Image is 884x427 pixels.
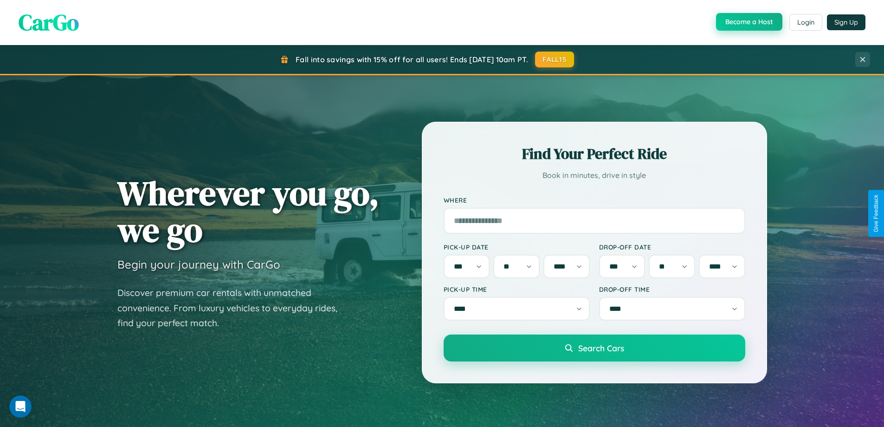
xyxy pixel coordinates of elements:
div: Give Feedback [873,195,879,232]
label: Drop-off Date [599,243,745,251]
label: Drop-off Time [599,285,745,293]
span: Search Cars [578,343,624,353]
button: Search Cars [444,335,745,361]
label: Pick-up Date [444,243,590,251]
label: Pick-up Time [444,285,590,293]
button: Sign Up [827,14,865,30]
h3: Begin your journey with CarGo [117,257,280,271]
button: Become a Host [716,13,782,31]
h2: Find Your Perfect Ride [444,144,745,164]
p: Book in minutes, drive in style [444,169,745,182]
button: FALL15 [535,52,574,67]
button: Login [789,14,822,31]
span: CarGo [19,7,79,38]
span: Fall into savings with 15% off for all users! Ends [DATE] 10am PT. [296,55,528,64]
h1: Wherever you go, we go [117,175,379,248]
p: Discover premium car rentals with unmatched convenience. From luxury vehicles to everyday rides, ... [117,285,349,331]
iframe: Intercom live chat [9,395,32,418]
label: Where [444,196,745,204]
